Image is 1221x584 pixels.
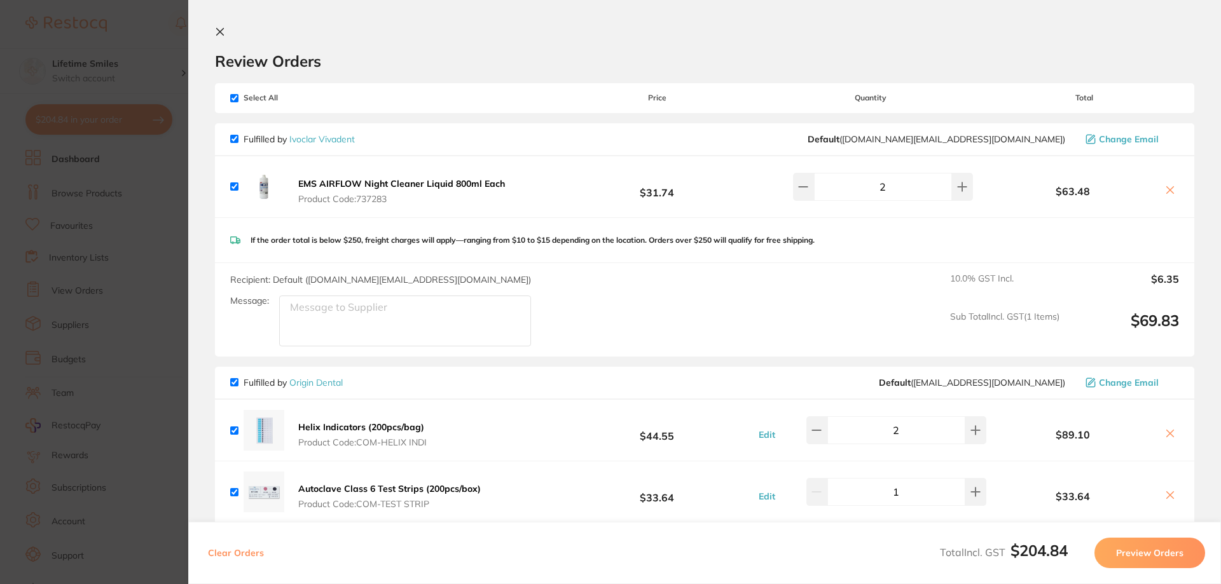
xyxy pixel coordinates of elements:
button: Clear Orders [204,538,268,568]
h2: Review Orders [215,51,1194,71]
b: $89.10 [990,429,1156,440]
output: $69.83 [1070,311,1179,346]
img: cDk2eHh0Yw [244,472,284,512]
b: $204.84 [1011,541,1068,560]
span: 10.0 % GST Incl. [950,273,1059,301]
span: Total Incl. GST [940,546,1068,559]
span: Select All [230,93,357,102]
p: Fulfilled by [244,134,355,144]
span: Recipient: Default ( [DOMAIN_NAME][EMAIL_ADDRESS][DOMAIN_NAME] ) [230,274,531,285]
a: Origin Dental [289,377,343,388]
b: Autoclave Class 6 Test Strips (200pcs/box) [298,483,481,494]
label: Message: [230,295,269,306]
span: info@origindental.com.au [879,377,1065,388]
b: Helix Indicators (200pcs/bag) [298,421,424,433]
b: $33.64 [990,491,1156,502]
button: Preview Orders [1094,538,1205,568]
p: If the order total is below $250, freight charges will apply—ranging from $10 to $15 depending on... [251,236,815,245]
span: orders.au@ivoclarvivadent.com [808,134,1065,144]
button: Change Email [1082,377,1179,388]
b: Default [808,133,839,145]
b: $63.48 [990,186,1156,197]
output: $6.35 [1070,273,1179,301]
span: Product Code: 737283 [298,194,505,204]
b: $31.74 [562,175,752,198]
img: ZTc0cHdqOQ [244,410,284,451]
span: Sub Total Incl. GST ( 1 Items) [950,311,1059,346]
button: EMS AIRFLOW Night Cleaner Liquid 800ml Each Product Code:737283 [294,178,509,205]
a: Ivoclar Vivadent [289,133,355,145]
span: Quantity [752,93,990,102]
span: Product Code: COM-TEST STRIP [298,499,481,509]
b: Default [879,377,911,388]
b: $44.55 [562,419,752,442]
button: Change Email [1082,133,1179,145]
span: Change Email [1099,134,1159,144]
button: Helix Indicators (200pcs/bag) Product Code:COM-HELIX INDI [294,421,431,448]
button: Autoclave Class 6 Test Strips (200pcs/box) Product Code:COM-TEST STRIP [294,483,485,510]
span: Total [990,93,1179,102]
p: Fulfilled by [244,377,343,388]
button: Edit [755,491,779,502]
span: Change Email [1099,377,1159,388]
button: Edit [755,429,779,440]
b: $33.64 [562,480,752,504]
span: Price [562,93,752,102]
span: Product Code: COM-HELIX INDI [298,437,427,447]
img: dm52N3V2ag [244,166,284,207]
b: EMS AIRFLOW Night Cleaner Liquid 800ml Each [298,178,505,189]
